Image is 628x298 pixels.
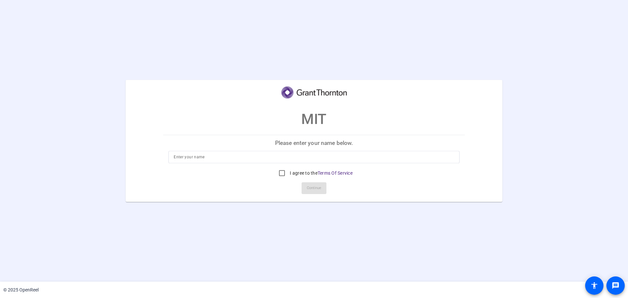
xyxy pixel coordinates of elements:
[281,86,347,98] img: company-logo
[612,282,619,289] mat-icon: message
[318,170,353,176] a: Terms Of Service
[163,135,465,151] p: Please enter your name below.
[3,287,39,293] div: © 2025 OpenReel
[174,153,454,161] input: Enter your name
[301,108,327,130] p: MIT
[288,170,353,176] label: I agree to the
[590,282,598,289] mat-icon: accessibility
